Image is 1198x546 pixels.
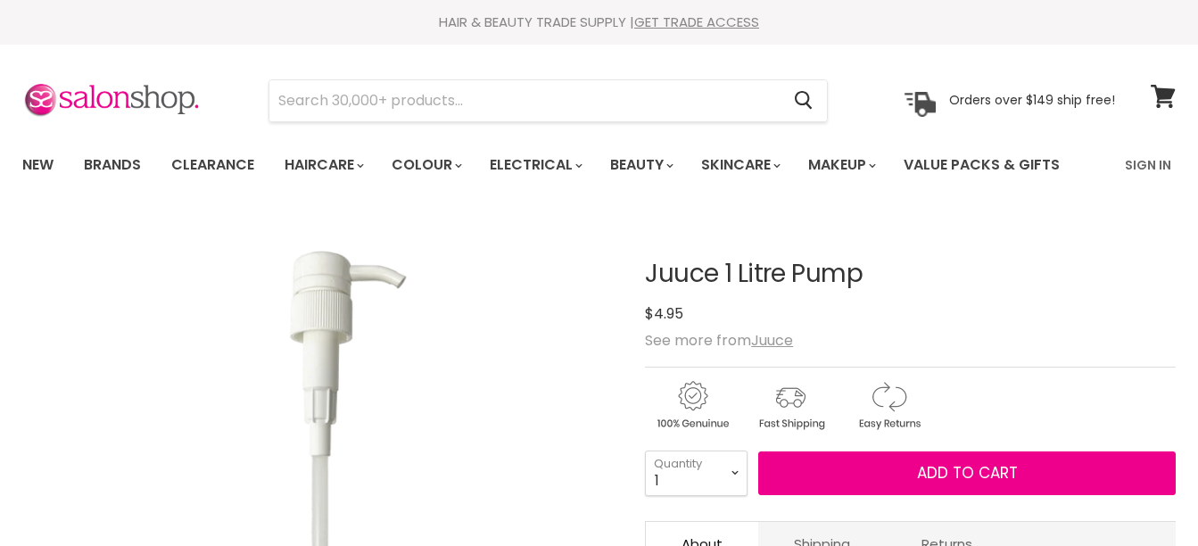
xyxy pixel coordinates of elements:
p: Orders over $149 ship free! [949,92,1115,108]
a: Beauty [597,146,684,184]
a: Electrical [476,146,593,184]
a: Value Packs & Gifts [890,146,1073,184]
h1: Juuce 1 Litre Pump [645,261,1176,288]
form: Product [269,79,828,122]
a: Juuce [751,330,793,351]
button: Add to cart [758,451,1176,496]
img: shipping.gif [743,378,838,433]
span: Add to cart [917,462,1018,484]
a: GET TRADE ACCESS [634,12,759,31]
span: $4.95 [645,303,683,324]
select: Quantity [645,451,748,495]
a: Skincare [688,146,791,184]
a: Clearance [158,146,268,184]
a: Haircare [271,146,375,184]
a: Colour [378,146,473,184]
button: Search [780,80,827,121]
a: Sign In [1114,146,1182,184]
img: genuine.gif [645,378,739,433]
img: returns.gif [841,378,936,433]
a: New [9,146,67,184]
ul: Main menu [9,139,1094,191]
a: Makeup [795,146,887,184]
a: Brands [70,146,154,184]
input: Search [269,80,780,121]
span: See more from [645,330,793,351]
